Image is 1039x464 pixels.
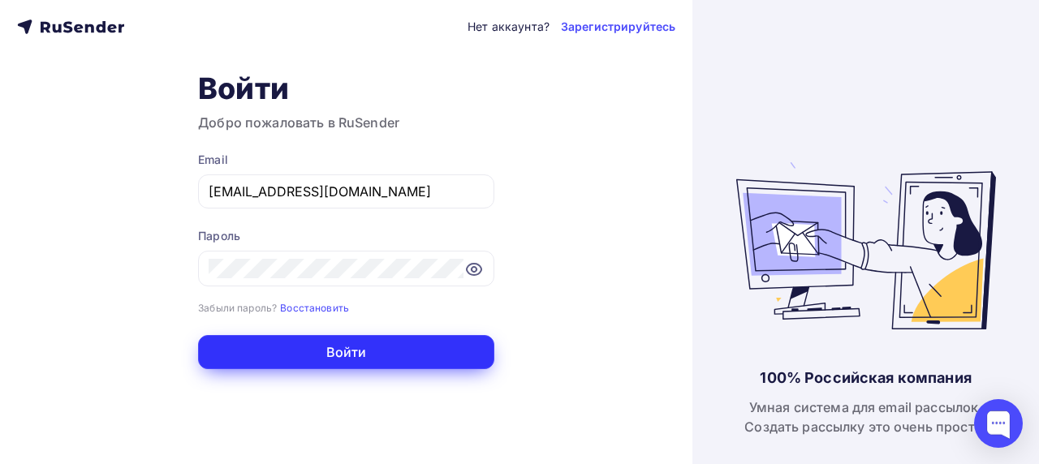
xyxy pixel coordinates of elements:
a: Зарегистрируйтесь [561,19,675,35]
div: Email [198,152,494,168]
div: Умная система для email рассылок. Создать рассылку это очень просто! [744,397,987,436]
input: Укажите свой email [209,182,484,201]
small: Восстановить [280,302,349,314]
button: Войти [198,335,494,369]
div: 100% Российская компания [760,368,971,388]
a: Восстановить [280,300,349,314]
div: Пароль [198,228,494,244]
h1: Войти [198,71,494,106]
div: Нет аккаунта? [468,19,550,35]
h3: Добро пожаловать в RuSender [198,113,494,132]
small: Забыли пароль? [198,302,277,314]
